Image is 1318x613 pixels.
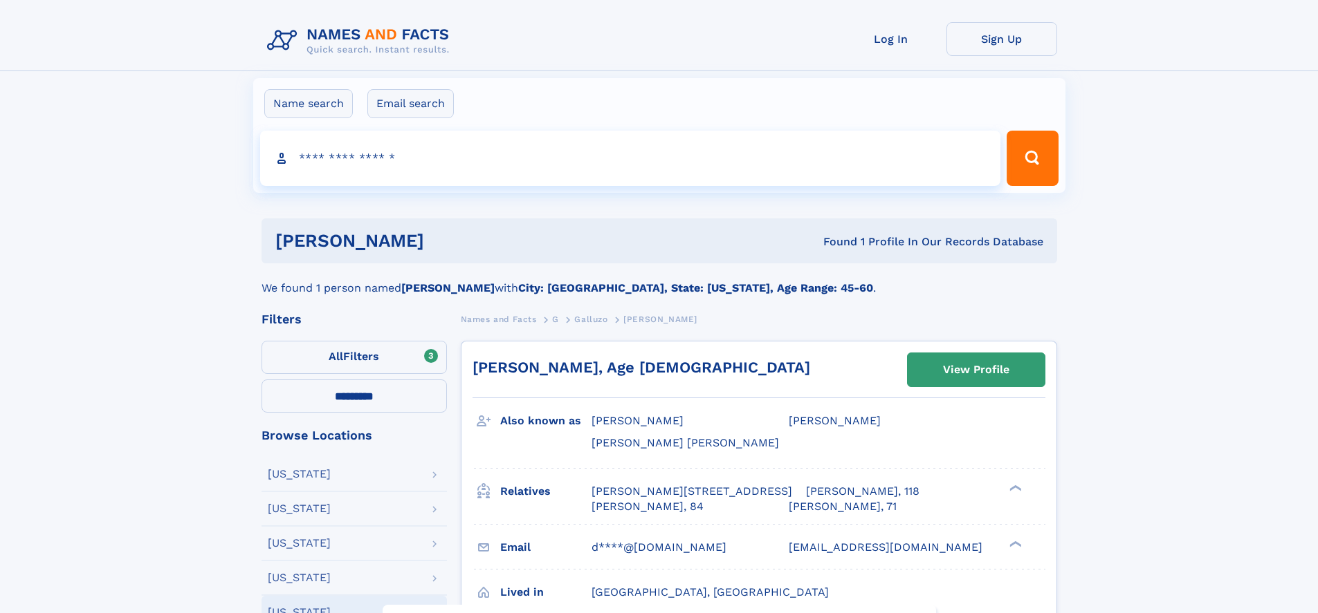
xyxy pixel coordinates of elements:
[329,350,343,363] span: All
[401,281,495,294] b: [PERSON_NAME]
[264,89,353,118] label: Name search
[574,314,607,324] span: Galluzo
[262,263,1057,296] div: We found 1 person named with .
[1007,131,1058,186] button: Search Button
[908,353,1045,386] a: View Profile
[552,314,559,324] span: G
[943,354,1009,386] div: View Profile
[623,314,697,324] span: [PERSON_NAME]
[262,22,461,59] img: Logo Names and Facts
[789,540,982,554] span: [EMAIL_ADDRESS][DOMAIN_NAME]
[592,499,704,514] a: [PERSON_NAME], 84
[262,429,447,442] div: Browse Locations
[552,310,559,328] a: G
[592,436,779,449] span: [PERSON_NAME] [PERSON_NAME]
[473,359,810,376] a: [PERSON_NAME], Age [DEMOGRAPHIC_DATA]
[500,581,592,604] h3: Lived in
[574,310,607,328] a: Galluzo
[789,499,897,514] a: [PERSON_NAME], 71
[623,234,1043,249] div: Found 1 Profile In Our Records Database
[946,22,1057,56] a: Sign Up
[1006,483,1023,492] div: ❯
[500,480,592,503] h3: Relatives
[268,538,331,549] div: [US_STATE]
[262,341,447,374] label: Filters
[260,131,1001,186] input: search input
[367,89,454,118] label: Email search
[592,484,792,499] a: [PERSON_NAME][STREET_ADDRESS]
[806,484,919,499] a: [PERSON_NAME], 118
[1006,539,1023,548] div: ❯
[592,585,829,598] span: [GEOGRAPHIC_DATA], [GEOGRAPHIC_DATA]
[268,469,331,480] div: [US_STATE]
[836,22,946,56] a: Log In
[789,414,881,427] span: [PERSON_NAME]
[275,232,624,249] h1: [PERSON_NAME]
[500,536,592,559] h3: Email
[262,313,447,326] div: Filters
[461,310,537,328] a: Names and Facts
[268,572,331,583] div: [US_STATE]
[268,503,331,514] div: [US_STATE]
[500,409,592,433] h3: Also known as
[592,414,684,427] span: [PERSON_NAME]
[518,281,873,294] b: City: [GEOGRAPHIC_DATA], State: [US_STATE], Age Range: 45-60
